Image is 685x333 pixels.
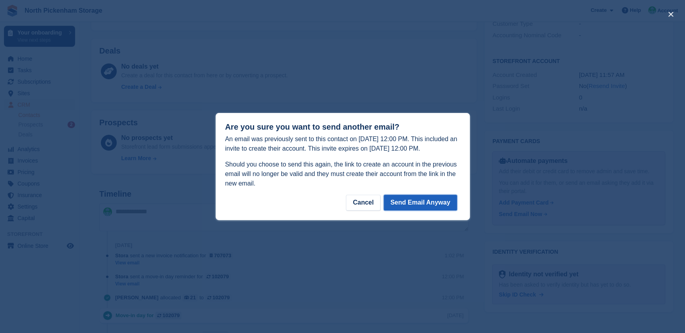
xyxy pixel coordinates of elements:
[225,160,460,188] p: Should you choose to send this again, the link to create an account in the previous email will no...
[346,195,380,211] div: Cancel
[384,195,457,211] button: Send Email Anyway
[664,8,677,21] button: close
[225,134,460,153] p: An email was previously sent to this contact on [DATE] 12:00 PM. This included an invite to creat...
[225,122,460,132] h1: Are you sure you want to send another email?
